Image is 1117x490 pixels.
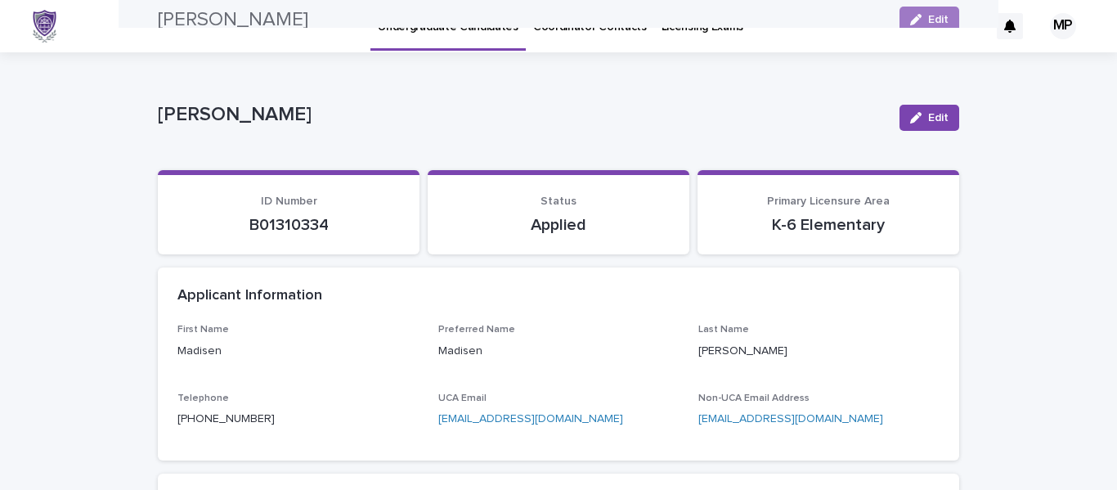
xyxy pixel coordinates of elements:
p: K-6 Elementary [717,215,940,235]
a: [EMAIL_ADDRESS][DOMAIN_NAME] [438,413,623,425]
span: Status [541,196,576,207]
h2: Applicant Information [177,287,322,305]
p: Madisen [438,343,680,360]
a: [PHONE_NUMBER] [177,413,275,425]
span: First Name [177,325,229,335]
a: [EMAIL_ADDRESS][DOMAIN_NAME] [698,413,883,425]
span: Edit [928,112,949,124]
span: ID Number [261,196,317,207]
button: Edit [899,105,959,131]
p: B01310334 [177,215,400,235]
img: x6gApCqSSRW4kcS938hP [33,10,56,43]
span: Non-UCA Email Address [698,393,810,403]
p: [PERSON_NAME] [698,343,940,360]
p: [PERSON_NAME] [158,103,886,127]
span: Primary Licensure Area [767,196,890,207]
span: Preferred Name [438,325,515,335]
span: UCA Email [438,393,487,403]
span: Telephone [177,393,229,403]
p: Madisen [177,343,419,360]
p: Applied [447,215,670,235]
span: Last Name [698,325,749,335]
div: MP [1050,13,1076,39]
